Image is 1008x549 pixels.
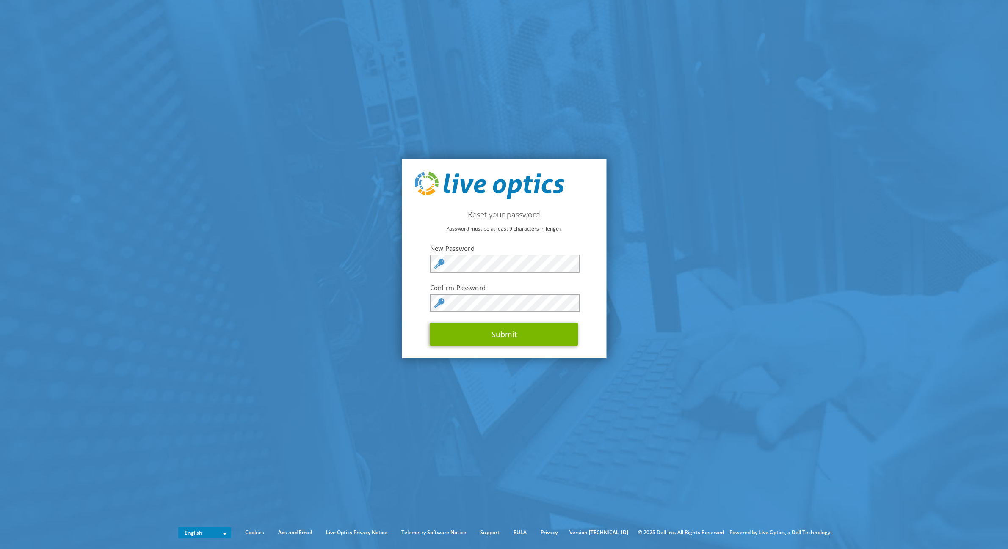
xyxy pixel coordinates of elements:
[239,528,271,537] a: Cookies
[729,528,830,537] li: Powered by Live Optics, a Dell Technology
[320,528,394,537] a: Live Optics Privacy Notice
[395,528,472,537] a: Telemetry Software Notice
[430,323,578,346] button: Submit
[430,283,578,292] label: Confirm Password
[414,172,564,200] img: live_optics_svg.svg
[534,528,564,537] a: Privacy
[634,528,728,537] li: © 2025 Dell Inc. All Rights Reserved
[430,244,578,253] label: New Password
[507,528,533,537] a: EULA
[565,528,632,537] li: Version [TECHNICAL_ID]
[474,528,506,537] a: Support
[414,224,594,233] p: Password must be at least 9 characters in length.
[414,210,594,219] h2: Reset your password
[272,528,318,537] a: Ads and Email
